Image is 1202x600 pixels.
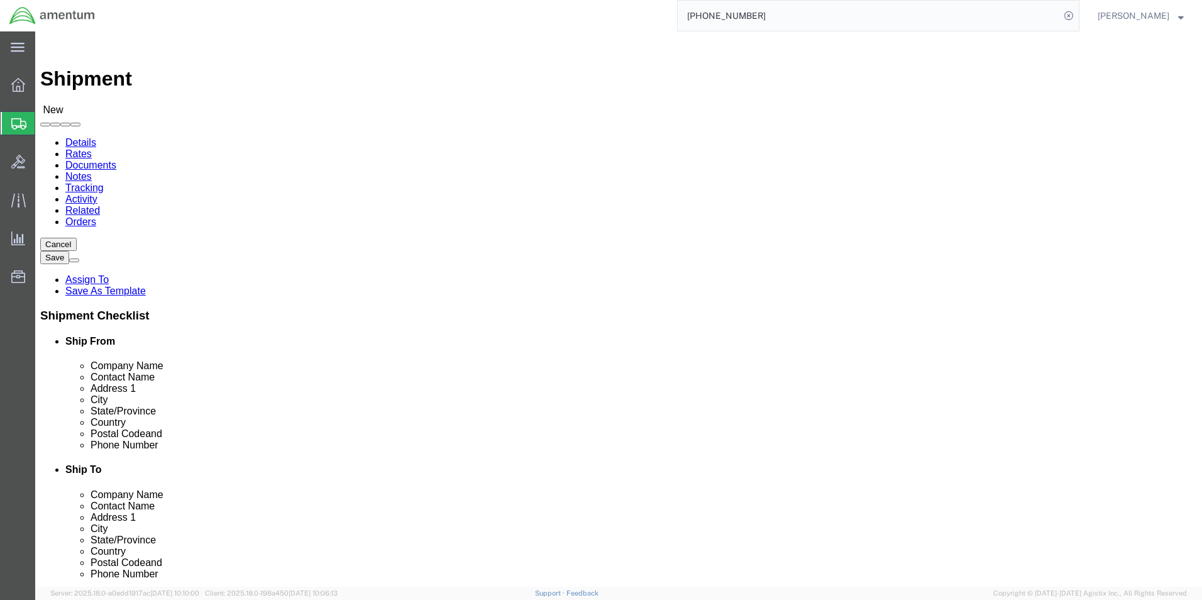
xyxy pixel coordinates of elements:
iframe: FS Legacy Container [35,31,1202,587]
button: [PERSON_NAME] [1097,8,1184,23]
span: [DATE] 10:06:13 [289,589,338,597]
span: Susan Mitchell-Robertson [1098,9,1169,23]
img: logo [9,6,96,25]
input: Search for shipment number, reference number [678,1,1060,31]
span: Client: 2025.18.0-198a450 [205,589,338,597]
span: Server: 2025.18.0-a0edd1917ac [50,589,199,597]
span: Copyright © [DATE]-[DATE] Agistix Inc., All Rights Reserved [993,588,1187,599]
a: Feedback [566,589,598,597]
span: [DATE] 10:10:00 [150,589,199,597]
a: Support [535,589,566,597]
